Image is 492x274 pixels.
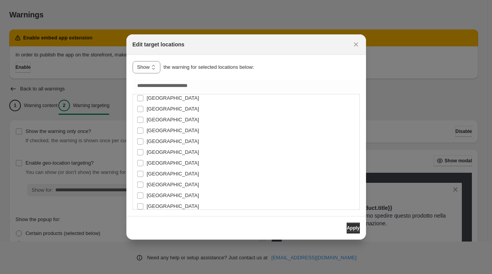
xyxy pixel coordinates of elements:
[147,106,199,112] span: [GEOGRAPHIC_DATA]
[147,117,199,123] span: [GEOGRAPHIC_DATA]
[147,128,199,133] span: [GEOGRAPHIC_DATA]
[133,41,185,48] h2: Edit target locations
[347,223,359,233] button: Apply
[147,149,199,155] span: [GEOGRAPHIC_DATA]
[147,138,199,144] span: [GEOGRAPHIC_DATA]
[147,95,199,101] span: [GEOGRAPHIC_DATA]
[147,160,199,166] span: [GEOGRAPHIC_DATA]
[147,171,199,177] span: [GEOGRAPHIC_DATA]
[351,39,361,50] button: Close
[347,225,359,231] span: Apply
[147,203,199,209] span: [GEOGRAPHIC_DATA]
[147,192,199,198] span: [GEOGRAPHIC_DATA]
[147,182,199,187] span: [GEOGRAPHIC_DATA]
[163,63,254,71] p: the warning for selected locations below:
